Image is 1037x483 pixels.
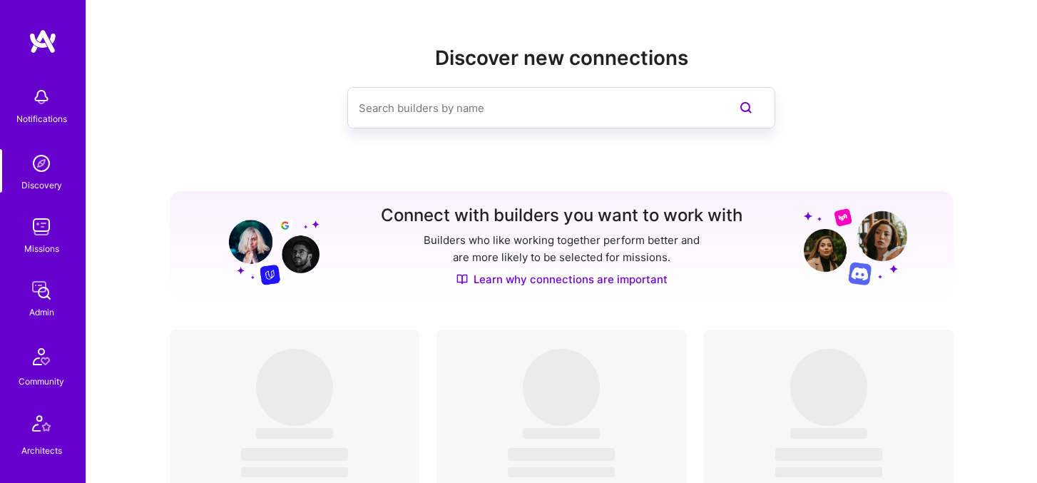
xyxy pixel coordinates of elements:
img: admin teamwork [27,276,56,305]
img: Grow your network [216,207,320,285]
span: ‌ [523,428,600,439]
p: Builders who like working together perform better and are more likely to be selected for missions. [421,232,703,266]
img: Community [24,340,58,374]
img: Discover [456,273,468,285]
div: Discovery [21,178,62,193]
div: Missions [24,241,59,256]
input: Search builders by name [359,90,707,126]
div: Architects [21,443,62,458]
h2: Discover new connections [170,46,954,70]
span: ‌ [256,349,333,426]
span: ‌ [241,467,348,477]
span: ‌ [790,349,867,426]
img: discovery [27,149,56,178]
div: Admin [29,305,54,320]
span: ‌ [775,448,882,461]
span: ‌ [508,448,615,461]
img: logo [29,29,57,54]
span: ‌ [775,467,882,477]
img: Architects [24,409,58,443]
img: Grow your network [804,208,907,285]
span: ‌ [523,349,600,426]
img: bell [27,83,56,111]
div: Community [19,374,64,389]
h3: Connect with builders you want to work with [381,205,742,226]
i: icon SearchPurple [737,99,755,116]
img: teamwork [27,213,56,241]
span: ‌ [508,467,615,477]
span: ‌ [241,448,348,461]
a: Learn why connections are important [456,272,668,287]
span: ‌ [256,428,333,439]
div: Notifications [16,111,67,126]
span: ‌ [790,428,867,439]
